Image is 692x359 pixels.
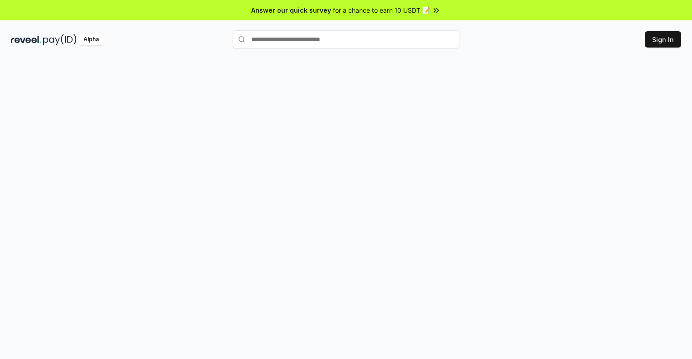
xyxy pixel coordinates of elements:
[43,34,77,45] img: pay_id
[78,34,104,45] div: Alpha
[251,5,331,15] span: Answer our quick survey
[11,34,41,45] img: reveel_dark
[333,5,430,15] span: for a chance to earn 10 USDT 📝
[645,31,681,48] button: Sign In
